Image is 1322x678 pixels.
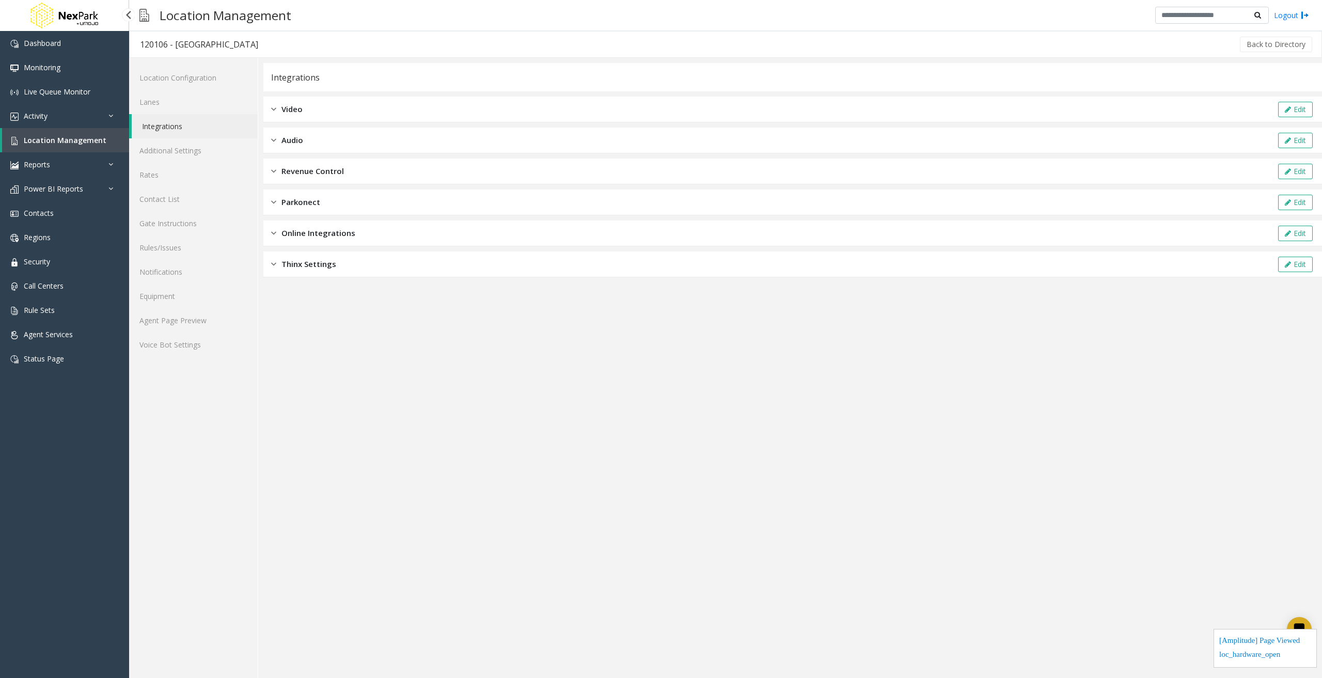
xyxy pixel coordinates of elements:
[1301,10,1309,21] img: logout
[281,196,320,208] span: Parkonect
[24,184,83,194] span: Power BI Reports
[1274,10,1309,21] a: Logout
[24,329,73,339] span: Agent Services
[129,90,258,114] a: Lanes
[281,134,303,146] span: Audio
[271,165,276,177] img: closed
[1278,257,1313,272] button: Edit
[1278,195,1313,210] button: Edit
[24,160,50,169] span: Reports
[1219,635,1311,649] div: [Amplitude] Page Viewed
[24,208,54,218] span: Contacts
[24,62,60,72] span: Monitoring
[10,355,19,364] img: 'icon'
[10,282,19,291] img: 'icon'
[281,258,336,270] span: Thinx Settings
[24,135,106,145] span: Location Management
[10,161,19,169] img: 'icon'
[1278,102,1313,117] button: Edit
[24,354,64,364] span: Status Page
[129,163,258,187] a: Rates
[24,111,48,121] span: Activity
[10,185,19,194] img: 'icon'
[10,234,19,242] img: 'icon'
[271,227,276,239] img: closed
[10,88,19,97] img: 'icon'
[271,71,320,84] div: Integrations
[281,227,355,239] span: Online Integrations
[10,331,19,339] img: 'icon'
[129,187,258,211] a: Contact List
[129,284,258,308] a: Equipment
[129,260,258,284] a: Notifications
[129,138,258,163] a: Additional Settings
[1240,37,1312,52] button: Back to Directory
[271,134,276,146] img: closed
[24,257,50,266] span: Security
[129,308,258,333] a: Agent Page Preview
[139,3,149,28] img: pageIcon
[1219,649,1311,663] div: loc_hardware_open
[24,232,51,242] span: Regions
[1278,164,1313,179] button: Edit
[10,40,19,48] img: 'icon'
[10,113,19,121] img: 'icon'
[24,87,90,97] span: Live Queue Monitor
[10,258,19,266] img: 'icon'
[24,305,55,315] span: Rule Sets
[129,333,258,357] a: Voice Bot Settings
[154,3,296,28] h3: Location Management
[1278,133,1313,148] button: Edit
[129,235,258,260] a: Rules/Issues
[10,210,19,218] img: 'icon'
[281,165,344,177] span: Revenue Control
[2,128,129,152] a: Location Management
[129,66,258,90] a: Location Configuration
[271,258,276,270] img: closed
[10,137,19,145] img: 'icon'
[281,103,303,115] span: Video
[10,64,19,72] img: 'icon'
[132,114,258,138] a: Integrations
[24,281,64,291] span: Call Centers
[1278,226,1313,241] button: Edit
[140,38,258,51] div: 120106 - [GEOGRAPHIC_DATA]
[10,307,19,315] img: 'icon'
[129,211,258,235] a: Gate Instructions
[271,196,276,208] img: closed
[271,103,276,115] img: closed
[24,38,61,48] span: Dashboard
